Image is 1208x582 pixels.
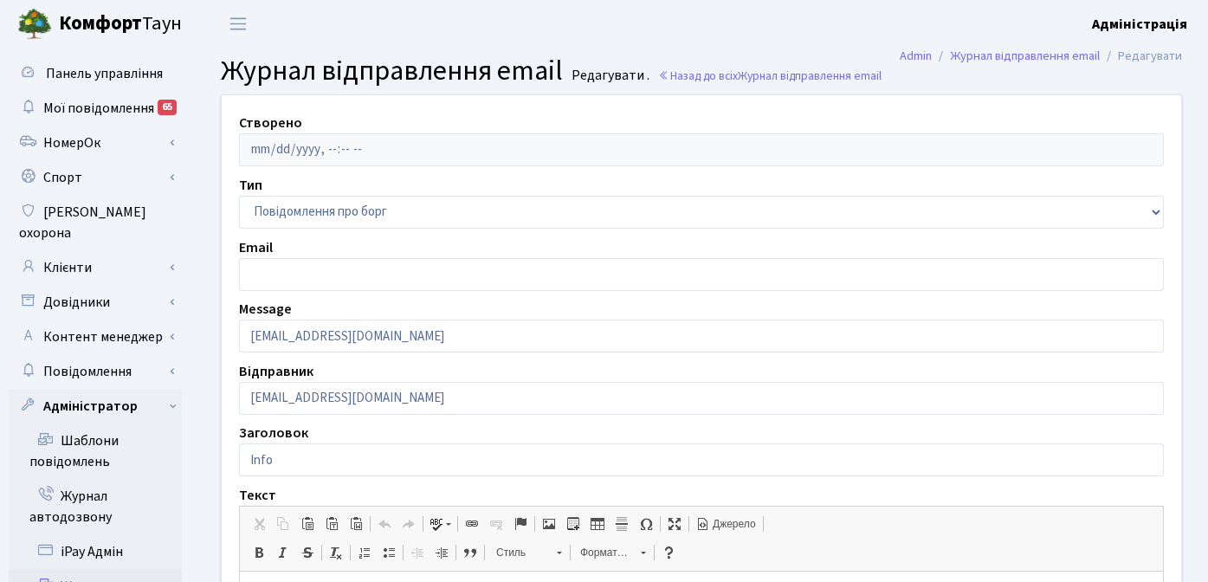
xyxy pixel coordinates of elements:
a: Шаблони повідомлень [9,424,182,479]
a: Панель управління [9,56,182,91]
label: Заголовок [239,423,308,443]
a: Вставити/видалити нумерований список [352,541,377,564]
a: Видалити форматування [324,541,348,564]
a: Назад до всіхЖурнал відправлення email [658,68,882,84]
a: Вставити/видалити маркований список [377,541,401,564]
a: Довідники [9,285,182,320]
a: Адміністратор [9,389,182,424]
a: Перефірка орфографії по мірі набору [425,513,455,535]
a: Вставити з Word [344,513,368,535]
label: Текст [239,485,276,506]
a: Джерело [691,513,761,535]
a: НомерОк [9,126,182,160]
b: Комфорт [59,10,142,37]
a: Журнал відправлення email [950,47,1100,65]
label: Відправник [239,361,313,382]
li: Редагувати [1100,47,1182,66]
a: Admin [900,47,932,65]
a: Горизонтальна лінія [610,513,634,535]
a: Копіювати (⌘+C) [271,513,295,535]
a: Збільшити відступ [430,541,454,564]
img: logo.png [17,7,52,42]
span: Журнал відправлення email [738,68,882,84]
a: Вставити (⌘+V) [295,513,320,535]
a: Вставити/Редагувати посилання (⌘+K) [460,513,484,535]
small: Редагувати . [568,68,649,84]
a: Повідомлення [9,354,182,389]
span: Панель управління [46,64,163,83]
a: Журнал автодозвону [9,479,182,534]
a: Закреслений [295,541,320,564]
a: Таблиця [585,513,610,535]
span: Форматування [572,541,632,564]
label: Тип [239,175,262,196]
span: Стиль [488,541,548,564]
nav: breadcrumb [874,38,1208,74]
a: Форматування [571,540,655,565]
button: Переключити навігацію [216,10,260,38]
a: iPay Адмін [9,534,182,569]
a: Зменшити відступ [405,541,430,564]
a: Контент менеджер [9,320,182,354]
span: Журнал відправлення email [221,51,563,91]
a: Вирізати (⌘+X) [247,513,271,535]
label: Email [239,237,273,258]
a: Жирний (⌘+B) [247,541,271,564]
label: Message [239,299,292,320]
a: Видалити посилання [484,513,508,535]
a: Адміністрація [1092,14,1187,35]
a: Вставити/Редагувати якір [508,513,533,535]
div: 65 [158,100,177,115]
span: Мої повідомлення [43,99,154,118]
a: [PERSON_NAME] охорона [9,195,182,250]
span: Джерело [710,517,756,532]
a: Мої повідомлення65 [9,91,182,126]
a: Спорт [9,160,182,195]
a: Спеціальний символ [634,513,658,535]
b: Адміністрація [1092,15,1187,34]
a: Вставити тільки текст (⌘+⇧+V) [320,513,344,535]
a: Максимізувати [662,513,687,535]
label: Створено [239,113,302,133]
a: Цитата [458,541,482,564]
a: Повторити (⌘+Y) [397,513,421,535]
a: Стиль [487,540,571,565]
a: Вставити медіаконтент [561,513,585,535]
span: Таун [59,10,182,39]
a: Про CKEditor 4 [656,541,681,564]
a: Курсив (⌘+I) [271,541,295,564]
a: Клієнти [9,250,182,285]
a: Повернути (⌘+Z) [372,513,397,535]
a: Зображення [537,513,561,535]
